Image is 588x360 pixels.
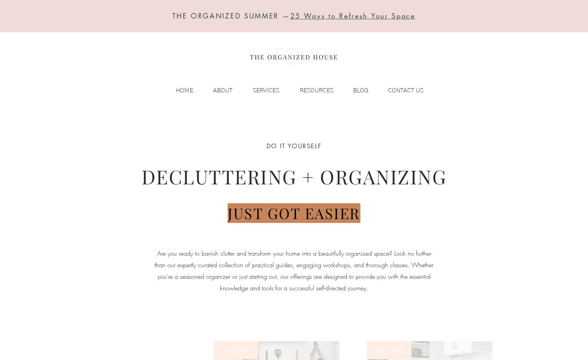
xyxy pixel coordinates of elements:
img: the organized house [247,41,341,72]
a: BLOG [337,85,372,96]
span: Brand New [367,341,411,359]
a: 25 Ways to Refresh Your Space [290,11,415,20]
a: HOME [160,85,197,96]
span: DO IT YOURSELF [267,142,321,150]
p: SERVICES [249,85,283,96]
p: CONTACT US [384,85,427,96]
a: SERVICES [236,85,283,96]
span: DECLUTTERING + ORGANIZING [142,164,447,189]
p: RESOURCES [296,85,337,96]
nav: Site [160,85,427,96]
p: HOME [172,85,197,96]
span: Brand New [213,341,258,359]
p: BLOG [349,85,372,96]
a: ABOUT [197,85,236,96]
span: Are you ready to banish clutter and transform your home into a beautifully organized space? Look ... [155,249,433,292]
p: ABOUT [209,85,236,96]
span: THE ORGANIZED SUMMER — [172,11,415,20]
a: CONTACT US [372,85,427,96]
span: JUST GOT EASIER [228,203,360,223]
a: RESOURCES [283,85,337,96]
